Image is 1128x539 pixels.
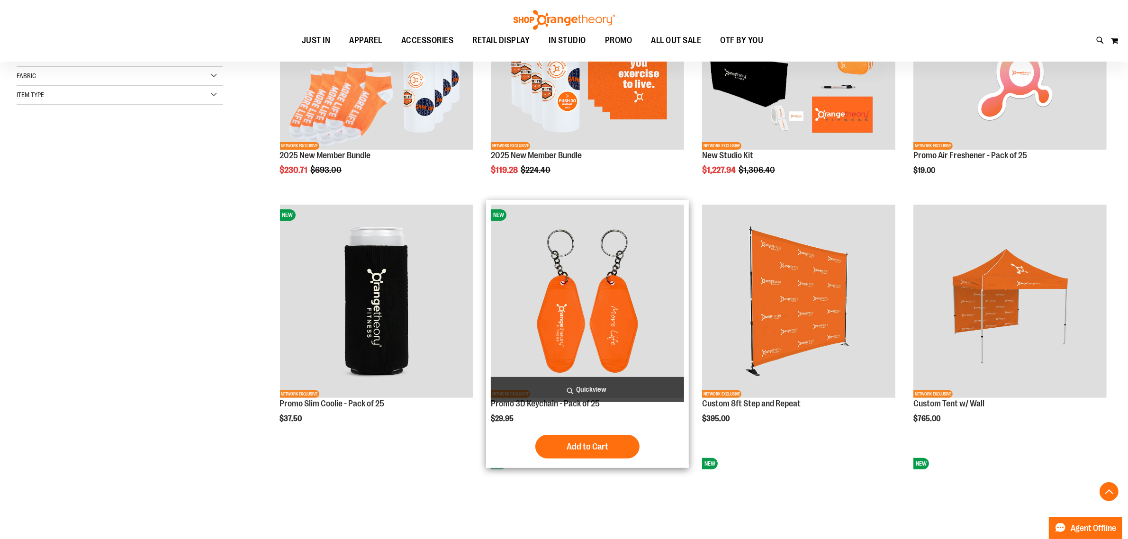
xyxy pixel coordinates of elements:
[280,142,319,150] span: NETWORK EXCLUSIVE
[702,151,753,160] a: New Studio Kit
[280,414,304,423] span: $37.50
[491,205,684,398] img: Promo 3D Keychain - Pack of 25
[521,165,552,175] span: $224.40
[702,414,731,423] span: $395.00
[349,30,382,51] span: APPAREL
[302,30,331,51] span: JUST IN
[275,200,478,447] div: product
[280,209,296,221] span: NEW
[472,30,530,51] span: RETAIL DISPLAY
[491,209,506,221] span: NEW
[702,205,895,398] img: OTF 8ft Step and Repeat
[280,399,385,408] a: Promo Slim Coolie - Pack of 25
[913,390,953,398] span: NETWORK EXCLUSIVE
[17,91,44,99] span: Item Type
[697,200,900,447] div: product
[913,458,929,469] span: NEW
[913,205,1107,398] img: OTF Custom Tent w/single sided wall Orange
[17,72,36,80] span: Fabric
[491,151,582,160] a: 2025 New Member Bundle
[702,399,801,408] a: Custom 8ft Step and Repeat
[491,205,684,399] a: Promo 3D Keychain - Pack of 25NEWNETWORK EXCLUSIVE
[486,200,689,468] div: product
[280,151,371,160] a: 2025 New Member Bundle
[280,205,473,399] a: Promo Slim Coolie - Pack of 25NEWNETWORK EXCLUSIVE
[280,165,309,175] span: $230.71
[913,151,1027,160] a: Promo Air Freshener - Pack of 25
[913,142,953,150] span: NETWORK EXCLUSIVE
[491,142,530,150] span: NETWORK EXCLUSIVE
[491,414,515,423] span: $29.95
[512,10,616,30] img: Shop Orangetheory
[1049,517,1122,539] button: Agent Offline
[1071,524,1116,533] span: Agent Offline
[913,166,937,175] span: $19.00
[913,205,1107,399] a: OTF Custom Tent w/single sided wall OrangeNETWORK EXCLUSIVE
[567,441,608,452] span: Add to Cart
[535,435,640,458] button: Add to Cart
[702,142,741,150] span: NETWORK EXCLUSIVE
[702,458,718,469] span: NEW
[401,30,454,51] span: ACCESSORIES
[702,165,737,175] span: $1,227.94
[605,30,632,51] span: PROMO
[913,399,984,408] a: Custom Tent w/ Wall
[739,165,776,175] span: $1,306.40
[311,165,343,175] span: $693.00
[491,399,600,408] a: Promo 3D Keychain - Pack of 25
[491,377,684,402] a: Quickview
[549,30,586,51] span: IN STUDIO
[491,165,519,175] span: $119.28
[1100,482,1119,501] button: Back To Top
[702,205,895,399] a: OTF 8ft Step and RepeatNETWORK EXCLUSIVE
[702,390,741,398] span: NETWORK EXCLUSIVE
[651,30,701,51] span: ALL OUT SALE
[720,30,763,51] span: OTF BY YOU
[913,414,942,423] span: $765.00
[280,390,319,398] span: NETWORK EXCLUSIVE
[909,200,1111,447] div: product
[280,205,473,398] img: Promo Slim Coolie - Pack of 25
